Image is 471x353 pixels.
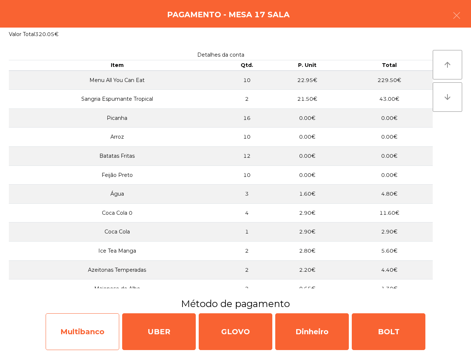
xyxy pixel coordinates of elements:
td: 2.80€ [269,241,346,260]
td: 2 [225,241,269,260]
td: 0.00€ [269,165,346,185]
th: P. Unit [269,60,346,71]
td: 0.00€ [269,128,346,147]
td: 0.00€ [346,108,433,128]
span: 320.05€ [35,31,59,38]
td: 3 [225,185,269,204]
td: 0.00€ [346,165,433,185]
button: arrow_upward [433,50,462,79]
td: 11.60€ [346,203,433,222]
td: 0.00€ [269,147,346,166]
span: Detalhes da conta [197,51,244,58]
td: 0.00€ [346,147,433,166]
td: Menu All You Can Eat [9,71,225,90]
td: 16 [225,108,269,128]
td: 0.00€ [346,128,433,147]
td: 5.60€ [346,241,433,260]
td: 229.50€ [346,71,433,90]
td: Arroz [9,128,225,147]
div: Multibanco [46,313,119,350]
td: Batatas Fritas [9,147,225,166]
div: GLOVO [199,313,272,350]
i: arrow_upward [443,60,452,69]
td: 0.65€ [269,279,346,299]
td: 2.90€ [269,222,346,242]
td: 43.00€ [346,90,433,109]
td: 10 [225,71,269,90]
td: 2.20€ [269,260,346,279]
td: Sangria Espumante Tropical [9,90,225,109]
td: 10 [225,165,269,185]
td: Feijão Preto [9,165,225,185]
td: 1.60€ [269,185,346,204]
td: 0.00€ [269,108,346,128]
td: 10 [225,128,269,147]
td: 4.80€ [346,185,433,204]
td: 2 [225,279,269,299]
h4: Pagamento - Mesa 17 Sala [167,9,290,20]
td: Coca Cola [9,222,225,242]
td: 1 [225,222,269,242]
td: Coca Cola 0 [9,203,225,222]
div: BOLT [352,313,425,350]
td: Água [9,185,225,204]
i: arrow_downward [443,93,452,101]
td: Maionese de Alho [9,279,225,299]
td: Picanha [9,108,225,128]
td: 22.95€ [269,71,346,90]
span: Valor Total [9,31,35,38]
td: 1.30€ [346,279,433,299]
td: 2.90€ [269,203,346,222]
h3: Método de pagamento [6,297,465,310]
th: Qtd. [225,60,269,71]
td: Azeitonas Temperadas [9,260,225,279]
th: Item [9,60,225,71]
th: Total [346,60,433,71]
td: Ice Tea Manga [9,241,225,260]
td: 2 [225,260,269,279]
td: 2.90€ [346,222,433,242]
td: 4.40€ [346,260,433,279]
td: 12 [225,147,269,166]
button: arrow_downward [433,82,462,112]
div: UBER [122,313,196,350]
div: Dinheiro [275,313,349,350]
td: 2 [225,90,269,109]
td: 21.50€ [269,90,346,109]
td: 4 [225,203,269,222]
